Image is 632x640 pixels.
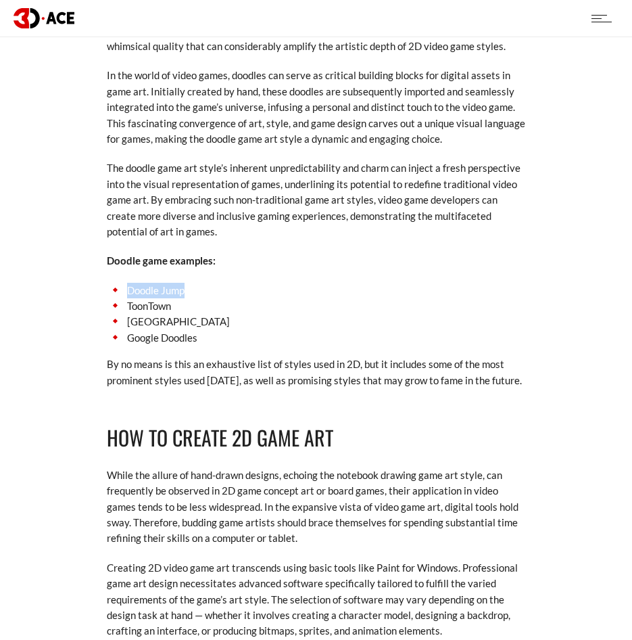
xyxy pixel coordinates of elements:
[107,330,526,346] li: Google Doodles
[107,254,216,267] strong: Doodle game examples:
[107,298,526,314] li: ToonTown
[107,283,526,298] li: Doodle Jump
[107,314,526,329] li: [GEOGRAPHIC_DATA]
[107,467,526,547] p: While the allure of hand-drawn designs, echoing the notebook drawing game art style, can frequent...
[107,560,526,639] p: Creating 2D video game art transcends using basic tools like Paint for Windows. Professional game...
[14,8,74,28] img: logo dark
[107,160,526,239] p: The doodle game art style’s inherent unpredictability and charm can inject a fresh perspective in...
[107,422,526,454] h2: How to Create 2D Game Art
[107,357,526,388] p: By no means is this an exhaustive list of styles used in 2D, but it includes some of the most pro...
[107,68,526,147] p: In the world of video games, doodles can serve as critical building blocks for digital assets in ...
